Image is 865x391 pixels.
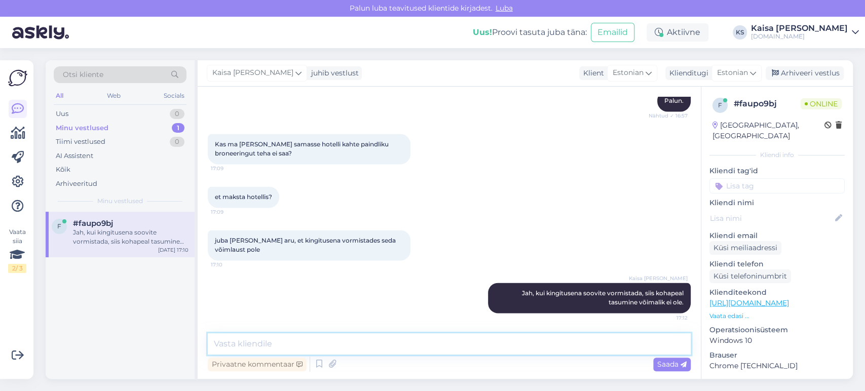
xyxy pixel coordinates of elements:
[657,360,687,369] span: Saada
[170,137,184,147] div: 0
[493,4,516,13] span: Luba
[733,25,747,40] div: KS
[801,98,842,109] span: Online
[709,166,845,176] p: Kliendi tag'id
[56,179,97,189] div: Arhiveeritud
[162,89,186,102] div: Socials
[215,140,390,157] span: Kas ma [PERSON_NAME] samasse hotelli kahte paindliku broneeringut teha ei saa?
[650,314,688,321] span: 17:12
[709,269,791,283] div: Küsi telefoninumbrit
[473,26,587,38] div: Proovi tasuta juba täna:
[8,264,26,273] div: 2 / 3
[208,358,307,371] div: Privaatne kommentaar
[709,311,845,321] p: Vaata edasi ...
[751,24,848,32] div: Kaisa [PERSON_NAME]
[710,213,833,224] input: Lisa nimi
[307,68,359,79] div: juhib vestlust
[105,89,123,102] div: Web
[579,68,604,79] div: Klient
[73,228,189,246] div: Jah, kui kingitusena soovite vormistada, siis kohapeal tasumine võimalik ei ole.
[709,361,845,371] p: Chrome [TECHNICAL_ID]
[629,275,688,282] span: Kaisa [PERSON_NAME]
[215,237,397,253] span: juba [PERSON_NAME] aru, et kingitusena vormistades seda võimlaust pole
[56,137,105,147] div: Tiimi vestlused
[63,69,103,80] span: Otsi kliente
[158,246,189,254] div: [DATE] 17:10
[211,165,249,172] span: 17:09
[665,68,708,79] div: Klienditugi
[473,27,492,37] b: Uus!
[8,68,27,88] img: Askly Logo
[211,208,249,216] span: 17:09
[647,23,708,42] div: Aktiivne
[709,178,845,193] input: Lisa tag
[709,335,845,346] p: Windows 10
[212,67,293,79] span: Kaisa [PERSON_NAME]
[717,67,748,79] span: Estonian
[57,222,61,230] span: f
[215,193,272,201] span: et maksta hotellis?
[613,67,644,79] span: Estonian
[56,151,93,161] div: AI Assistent
[709,241,781,255] div: Küsi meiliaadressi
[211,261,249,268] span: 17:10
[54,89,65,102] div: All
[709,259,845,269] p: Kliendi telefon
[709,287,845,298] p: Klienditeekond
[709,350,845,361] p: Brauser
[56,165,70,175] div: Kõik
[718,101,722,109] span: f
[709,150,845,160] div: Kliendi info
[751,24,859,41] a: Kaisa [PERSON_NAME][DOMAIN_NAME]
[712,120,824,141] div: [GEOGRAPHIC_DATA], [GEOGRAPHIC_DATA]
[709,325,845,335] p: Operatsioonisüsteem
[73,219,113,228] span: #faupo9bj
[709,298,789,307] a: [URL][DOMAIN_NAME]
[172,123,184,133] div: 1
[522,289,685,306] span: Jah, kui kingitusena soovite vormistada, siis kohapeal tasumine võimalik ei ole.
[8,227,26,273] div: Vaata siia
[649,112,688,120] span: Nähtud ✓ 16:57
[56,123,108,133] div: Minu vestlused
[170,109,184,119] div: 0
[751,32,848,41] div: [DOMAIN_NAME]
[766,66,844,80] div: Arhiveeri vestlus
[709,230,845,241] p: Kliendi email
[97,197,143,206] span: Minu vestlused
[591,23,634,42] button: Emailid
[664,97,684,104] span: Palun.
[709,198,845,208] p: Kliendi nimi
[734,98,801,110] div: # faupo9bj
[56,109,68,119] div: Uus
